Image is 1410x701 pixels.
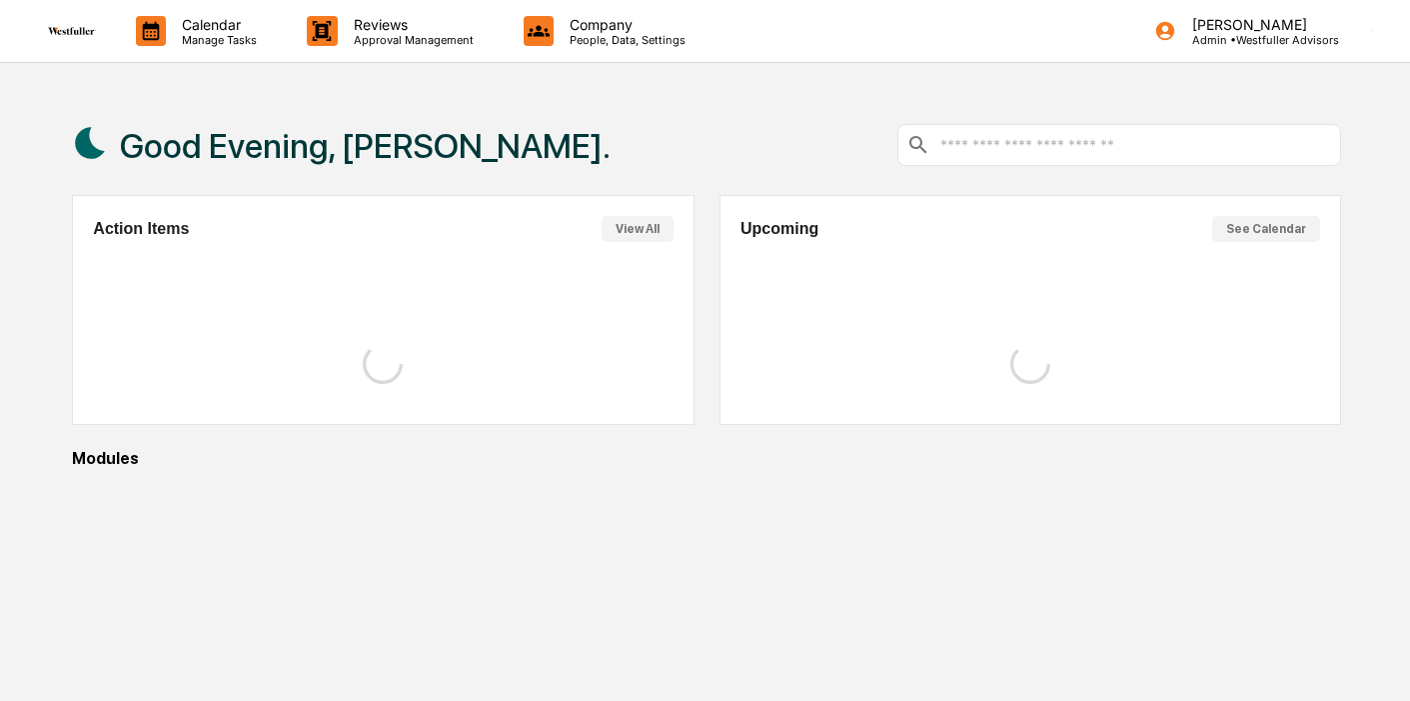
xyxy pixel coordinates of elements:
p: Reviews [338,16,484,33]
img: logo [48,27,96,35]
p: [PERSON_NAME] [1176,16,1339,33]
button: View All [602,216,674,242]
p: Company [554,16,696,33]
p: Admin • Westfuller Advisors [1176,33,1339,47]
h2: Action Items [93,220,189,238]
p: Manage Tasks [166,33,267,47]
div: Modules [72,449,1341,468]
button: See Calendar [1212,216,1320,242]
p: People, Data, Settings [554,33,696,47]
h2: Upcoming [740,220,818,238]
p: Calendar [166,16,267,33]
h1: Good Evening, [PERSON_NAME]. [120,126,611,166]
p: Approval Management [338,33,484,47]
